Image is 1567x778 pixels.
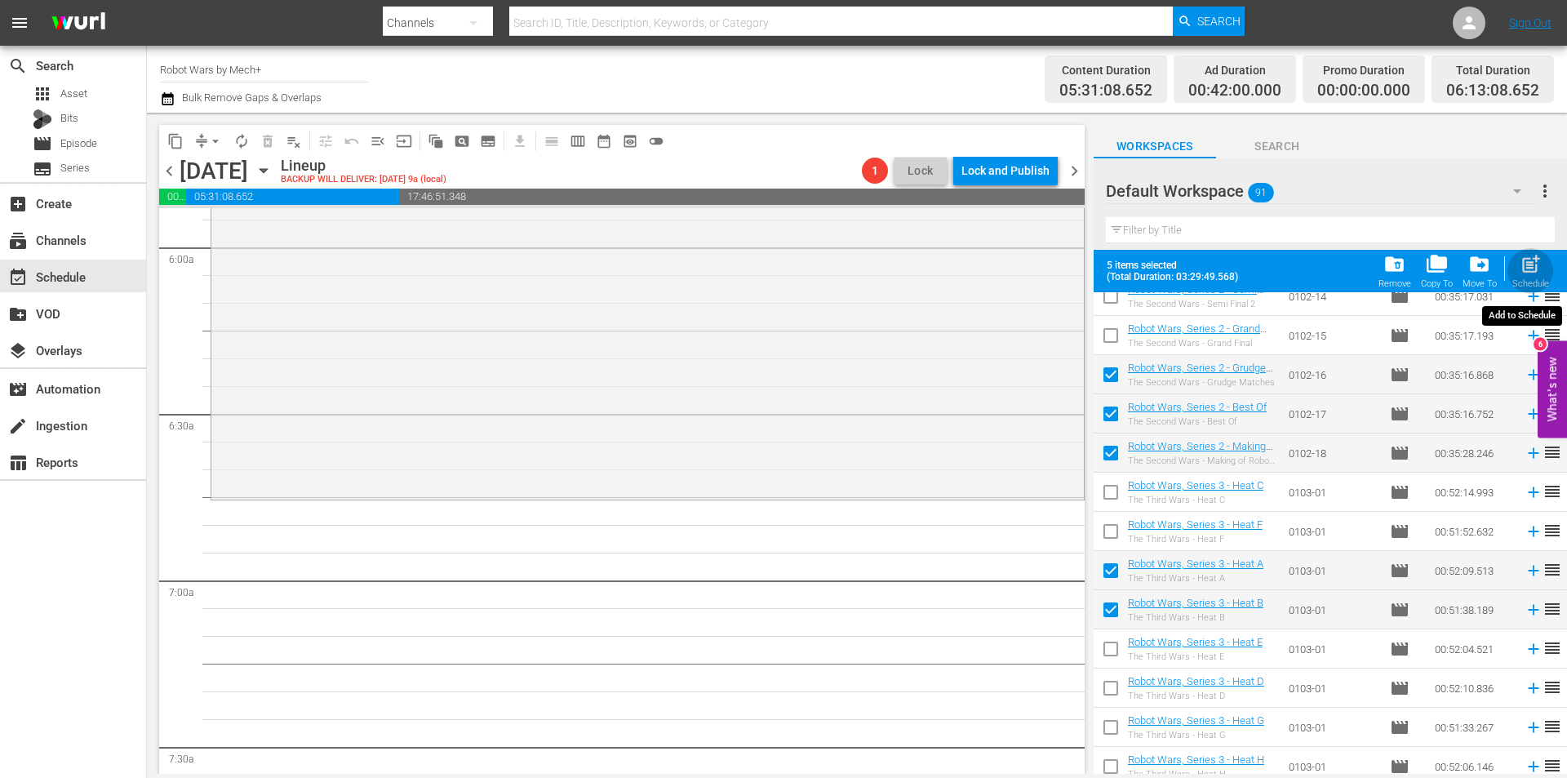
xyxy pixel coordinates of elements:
[1282,512,1383,551] td: 0103-01
[8,268,28,287] span: Schedule
[1512,278,1549,289] div: Schedule
[1378,278,1411,289] div: Remove
[1317,82,1410,100] span: 00:00:00.000
[10,13,29,33] span: menu
[449,128,475,154] span: Create Search Block
[365,128,391,154] span: Fill episodes with ad slates
[617,128,643,154] span: View Backup
[1525,718,1543,736] svg: Add to Schedule
[162,128,189,154] span: Copy Lineup
[1525,562,1543,580] svg: Add to Schedule
[1390,757,1409,776] span: Episode
[1128,377,1276,388] div: The Second Wars - Grudge Matches
[1188,59,1281,82] div: Ad Duration
[1390,365,1409,385] span: Episode
[1128,440,1272,465] a: Robot Wars, Series 2 - Making Of
[1128,597,1263,609] a: Robot Wars, Series 3 - Heat B
[33,84,52,104] span: Asset
[1458,248,1502,294] button: Move To
[1520,253,1542,275] span: post_add
[159,161,180,181] span: chevron_left
[1390,443,1409,463] span: Episode
[1525,444,1543,462] svg: Add to Schedule
[8,194,28,214] span: Create
[1128,730,1264,740] div: The Third Wars - Heat G
[33,134,52,153] span: Episode
[167,133,184,149] span: content_copy
[60,110,78,127] span: Bits
[1390,678,1409,698] span: Episode
[1128,401,1267,413] a: Robot Wars, Series 2 - Best Of
[1468,253,1490,275] span: drive_file_move
[1421,278,1453,289] div: Copy To
[570,133,586,149] span: calendar_view_week_outlined
[1094,136,1216,157] span: Workspaces
[1525,405,1543,423] svg: Add to Schedule
[1538,340,1567,438] button: Open Feedback Widget
[1543,442,1562,462] span: reorder
[1543,521,1562,540] span: reorder
[180,91,322,104] span: Bulk Remove Gaps & Overlaps
[1535,171,1555,211] button: more_vert
[1543,678,1562,697] span: reorder
[1064,161,1085,181] span: chevron_right
[281,157,446,175] div: Lineup
[1390,404,1409,424] span: Episode
[648,133,664,149] span: toggle_off
[39,4,118,42] img: ans4CAIJ8jUAAAAAAAAAAAAAAAAAAAAAAAAgQb4GAAAAAAAAAAAAAAAAAAAAAAAAJMjXAAAAAAAAAAAAAAAAAAAAAAAAgAT5G...
[255,128,281,154] span: Select an event to delete
[1390,718,1409,737] span: Episode
[1128,479,1263,491] a: Robot Wars, Series 3 - Heat C
[1534,337,1547,350] div: 6
[1428,316,1518,355] td: 00:35:17.193
[1383,253,1405,275] span: folder_delete
[1128,754,1264,766] a: Robot Wars, Series 3 - Heat H
[189,128,229,154] span: Remove Gaps & Overlaps
[1428,669,1518,708] td: 00:52:10.836
[1282,708,1383,747] td: 0103-01
[1390,287,1409,306] span: Episode
[1390,600,1409,620] span: Episode
[622,133,638,149] span: preview_outlined
[1525,522,1543,540] svg: Add to Schedule
[1507,248,1554,294] button: Schedule
[1282,473,1383,512] td: 0103-01
[1543,717,1562,736] span: reorder
[1128,612,1263,623] div: The Third Wars - Heat B
[1128,636,1263,648] a: Robot Wars, Series 3 - Heat E
[1128,416,1267,427] div: The Second Wars - Best Of
[1428,590,1518,629] td: 00:51:38.189
[159,189,186,205] span: 00:42:00.000
[8,56,28,76] span: Search
[1128,299,1276,309] div: The Second Wars - Semi Final 2
[229,128,255,154] span: Loop Content
[1197,7,1241,36] span: Search
[1106,168,1537,214] div: Default Workspace
[428,133,444,149] span: auto_awesome_motion_outlined
[1128,362,1272,386] a: Robot Wars, Series 2 - Grudge Matches
[1390,639,1409,659] span: Episode
[417,125,449,157] span: Refresh All Search Blocks
[1525,366,1543,384] svg: Add to Schedule
[1446,82,1539,100] span: 06:13:08.652
[60,160,90,176] span: Series
[1525,601,1543,619] svg: Add to Schedule
[1128,714,1264,727] a: Robot Wars, Series 3 - Heat G
[180,158,248,184] div: [DATE]
[1282,629,1383,669] td: 0103-01
[1317,59,1410,82] div: Promo Duration
[339,128,365,154] span: Revert to Primary Episode
[1374,248,1416,294] button: Remove
[1428,473,1518,512] td: 00:52:14.993
[1282,355,1383,394] td: 0102-16
[1128,338,1276,349] div: The Second Wars - Grand Final
[281,175,446,185] div: BACKUP WILL DELIVER: [DATE] 9a (local)
[1428,551,1518,590] td: 00:52:09.513
[1282,277,1383,316] td: 0102-14
[396,133,412,149] span: input
[1509,16,1551,29] a: Sign Out
[1446,59,1539,82] div: Total Duration
[1390,326,1409,345] span: Episode
[1525,758,1543,776] svg: Add to Schedule
[901,162,940,180] span: Lock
